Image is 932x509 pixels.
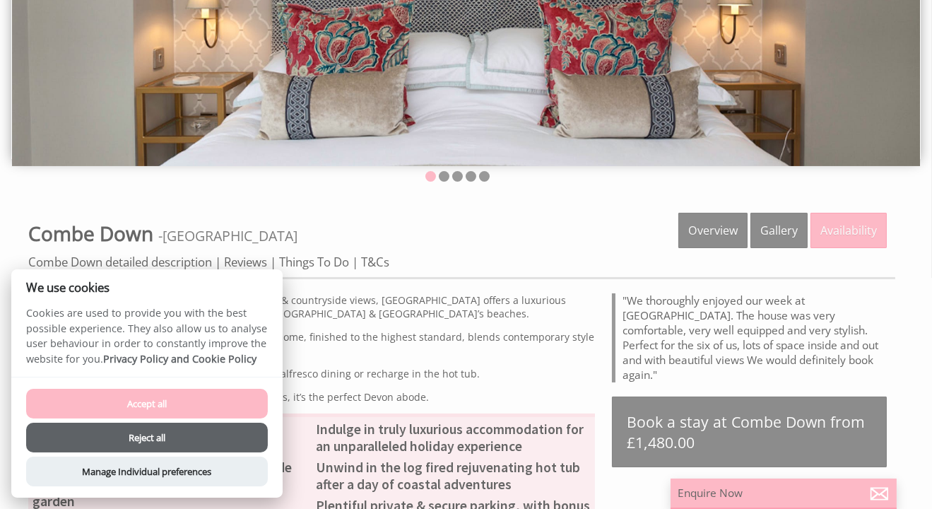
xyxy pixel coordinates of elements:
span: Combe Down [28,220,153,247]
h2: We use cookies [11,281,283,294]
li: Unwind in the log fired rejuvenating hot tub after a day of coastal adventures [312,457,595,495]
button: Reject all [26,423,268,452]
a: Things To Do [279,254,349,270]
p: Tucked away in a tranquil spot with stunning coastal & countryside views, [GEOGRAPHIC_DATA] offer... [28,293,595,320]
blockquote: "We thoroughly enjoyed our week at [GEOGRAPHIC_DATA]. The house was very comfortable, very well e... [612,293,887,382]
a: [GEOGRAPHIC_DATA] [163,226,297,245]
a: T&Cs [361,254,389,270]
li: Indulge in truly luxurious accommodation for an unparalleled holiday experience [312,419,595,457]
a: Combe Down [28,220,158,247]
a: Reviews [224,254,267,270]
p: This beautifully refurbished five-bedroom detached home, finished to the highest standard, blends... [28,330,595,357]
button: Manage Individual preferences [26,457,268,486]
a: Gallery [750,213,808,248]
p: Enjoy the expansive terrace and garden – perfect for alfresco dining or recharge in the hot tub. [28,367,595,380]
button: Accept all [26,389,268,419]
span: - [158,226,297,245]
a: Overview [678,213,748,248]
p: With an EV charger, ample parking & modern comforts, it’s the perfect Devon abode. [28,390,595,404]
a: Availability [810,213,887,248]
a: Combe Down detailed description [28,254,212,270]
a: Privacy Policy and Cookie Policy [103,352,256,365]
a: Book a stay at Combe Down from £1,480.00 [612,397,887,467]
p: Cookies are used to provide you with the best possible experience. They also allow us to analyse ... [11,305,283,377]
p: Enquire Now [678,486,890,501]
